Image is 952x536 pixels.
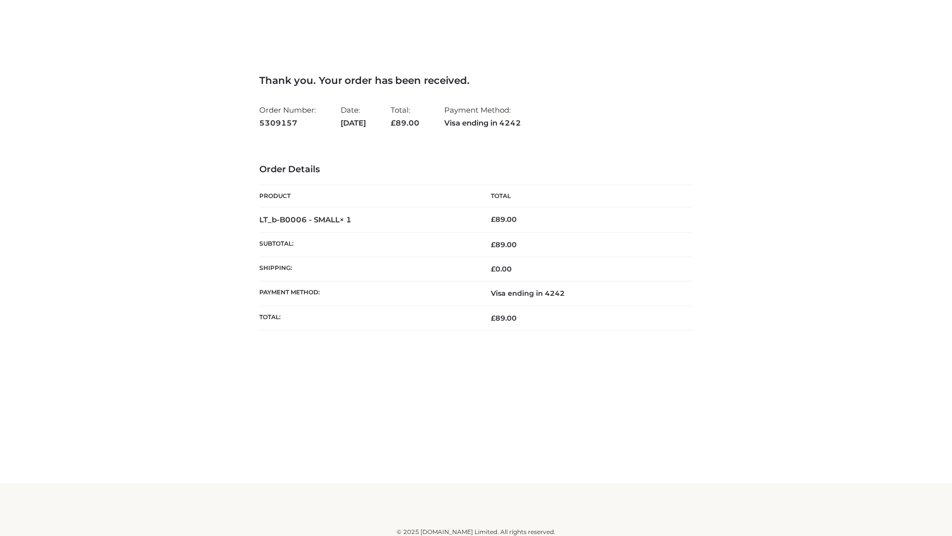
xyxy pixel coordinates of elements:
li: Payment Method: [444,101,521,132]
th: Total [476,185,693,207]
span: £ [391,118,396,128]
strong: × 1 [340,215,352,224]
li: Date: [341,101,366,132]
strong: Visa ending in 4242 [444,117,521,130]
li: Total: [391,101,419,132]
td: Visa ending in 4242 [476,281,693,306]
h3: Order Details [259,164,693,175]
strong: [DATE] [341,117,366,130]
span: 89.00 [491,240,517,249]
strong: 5309157 [259,117,316,130]
span: £ [491,265,495,273]
th: Total: [259,306,476,330]
bdi: 0.00 [491,265,512,273]
th: Product [259,185,476,207]
li: Order Number: [259,101,316,132]
th: Shipping: [259,257,476,281]
th: Payment method: [259,281,476,306]
span: £ [491,314,495,323]
bdi: 89.00 [491,215,517,224]
span: £ [491,240,495,249]
h3: Thank you. Your order has been received. [259,74,693,86]
strong: LT_b-B0006 - SMALL [259,215,352,224]
span: £ [491,215,495,224]
span: 89.00 [391,118,419,128]
th: Subtotal: [259,232,476,257]
span: 89.00 [491,314,517,323]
